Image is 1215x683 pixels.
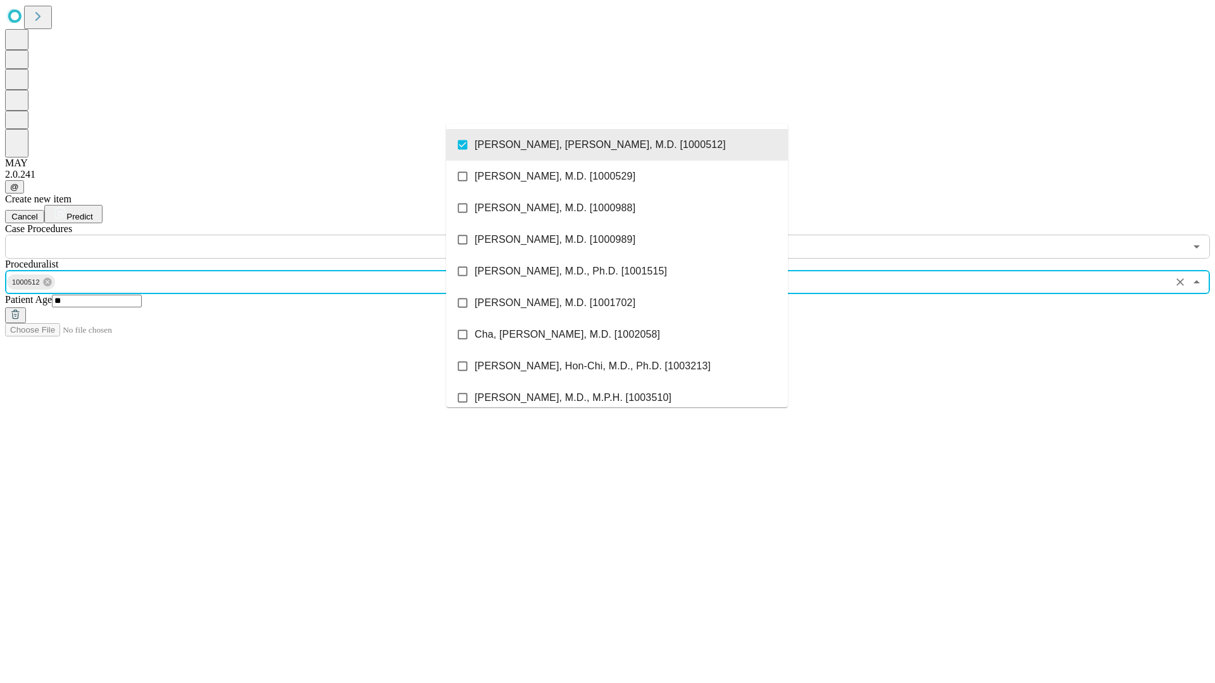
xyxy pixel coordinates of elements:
[5,194,72,204] span: Create new item
[1188,238,1206,255] button: Open
[7,275,45,290] span: 1000512
[475,169,635,184] span: [PERSON_NAME], M.D. [1000529]
[5,223,72,234] span: Scheduled Procedure
[5,169,1210,180] div: 2.0.241
[475,359,711,374] span: [PERSON_NAME], Hon-Chi, M.D., Ph.D. [1003213]
[475,390,671,405] span: [PERSON_NAME], M.D., M.P.H. [1003510]
[475,295,635,311] span: [PERSON_NAME], M.D. [1001702]
[475,200,635,216] span: [PERSON_NAME], M.D. [1000988]
[1171,273,1189,291] button: Clear
[5,294,52,305] span: Patient Age
[1188,273,1206,291] button: Close
[475,264,667,279] span: [PERSON_NAME], M.D., Ph.D. [1001515]
[5,180,24,194] button: @
[66,212,92,221] span: Predict
[7,274,55,290] div: 1000512
[5,157,1210,169] div: MAY
[475,327,660,342] span: Cha, [PERSON_NAME], M.D. [1002058]
[475,137,726,152] span: [PERSON_NAME], [PERSON_NAME], M.D. [1000512]
[5,259,58,269] span: Proceduralist
[11,212,38,221] span: Cancel
[5,210,44,223] button: Cancel
[10,182,19,192] span: @
[44,205,103,223] button: Predict
[475,232,635,247] span: [PERSON_NAME], M.D. [1000989]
